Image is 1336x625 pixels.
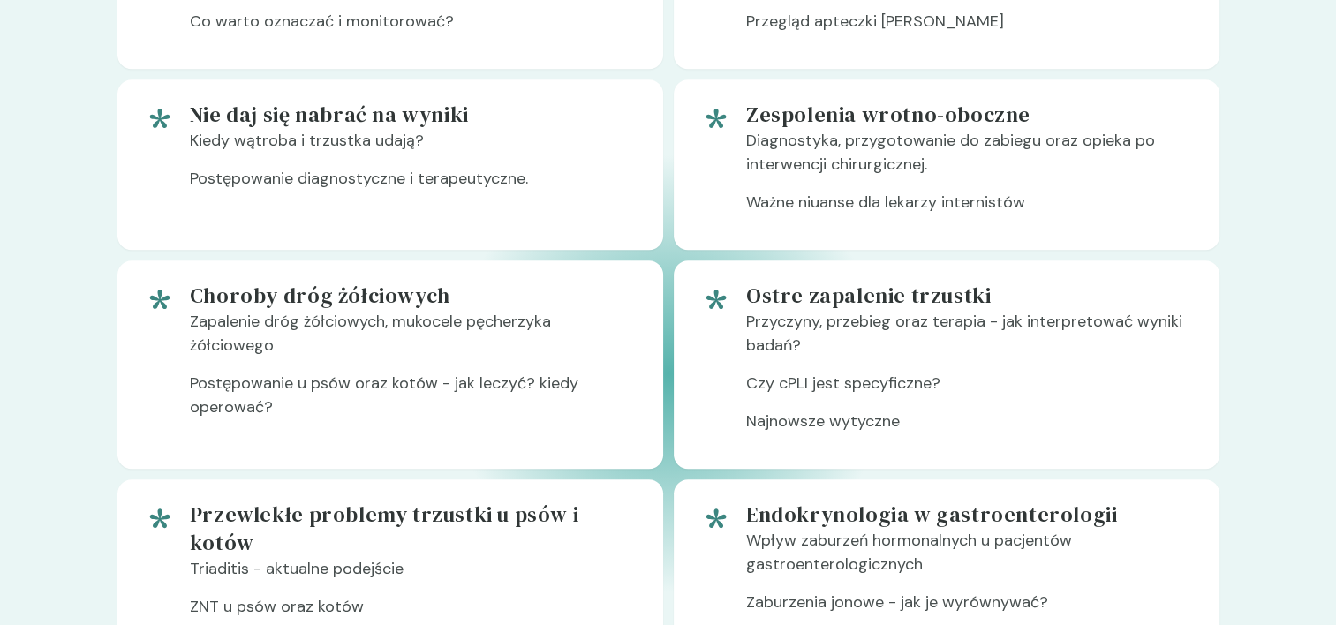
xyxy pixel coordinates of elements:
[190,310,635,372] p: Zapalenie dróg żółciowych, mukocele pęcherzyka żółciowego
[190,372,635,433] p: Postępowanie u psów oraz kotów - jak leczyć? kiedy operować?
[746,191,1191,229] p: Ważne niuanse dla lekarzy internistów
[746,501,1191,529] h5: Endokrynologia w gastroenterologii
[190,557,635,595] p: Triaditis - aktualne podejście
[746,529,1191,591] p: Wpływ zaburzeń hormonalnych u pacjentów gastroenterologicznych
[190,129,635,167] p: Kiedy wątroba i trzustka udają?
[746,10,1191,48] p: Przegląd apteczki [PERSON_NAME]
[190,282,635,310] h5: Choroby dróg żółciowych
[190,167,635,205] p: Postępowanie diagnostyczne i terapeutyczne.
[746,310,1191,372] p: Przyczyny, przebieg oraz terapia - jak interpretować wyniki badań?
[746,372,1191,410] p: Czy cPLI jest specyficzne?
[746,410,1191,448] p: Najnowsze wytyczne
[190,501,635,557] h5: Przewlekłe problemy trzustki u psów i kotów
[746,129,1191,191] p: Diagnostyka, przygotowanie do zabiegu oraz opieka po interwencji chirurgicznej.
[190,101,635,129] h5: Nie daj się nabrać na wyniki
[746,282,1191,310] h5: Ostre zapalenie trzustki
[746,101,1191,129] h5: Zespolenia wrotno-oboczne
[190,10,635,48] p: Co warto oznaczać i monitorować?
